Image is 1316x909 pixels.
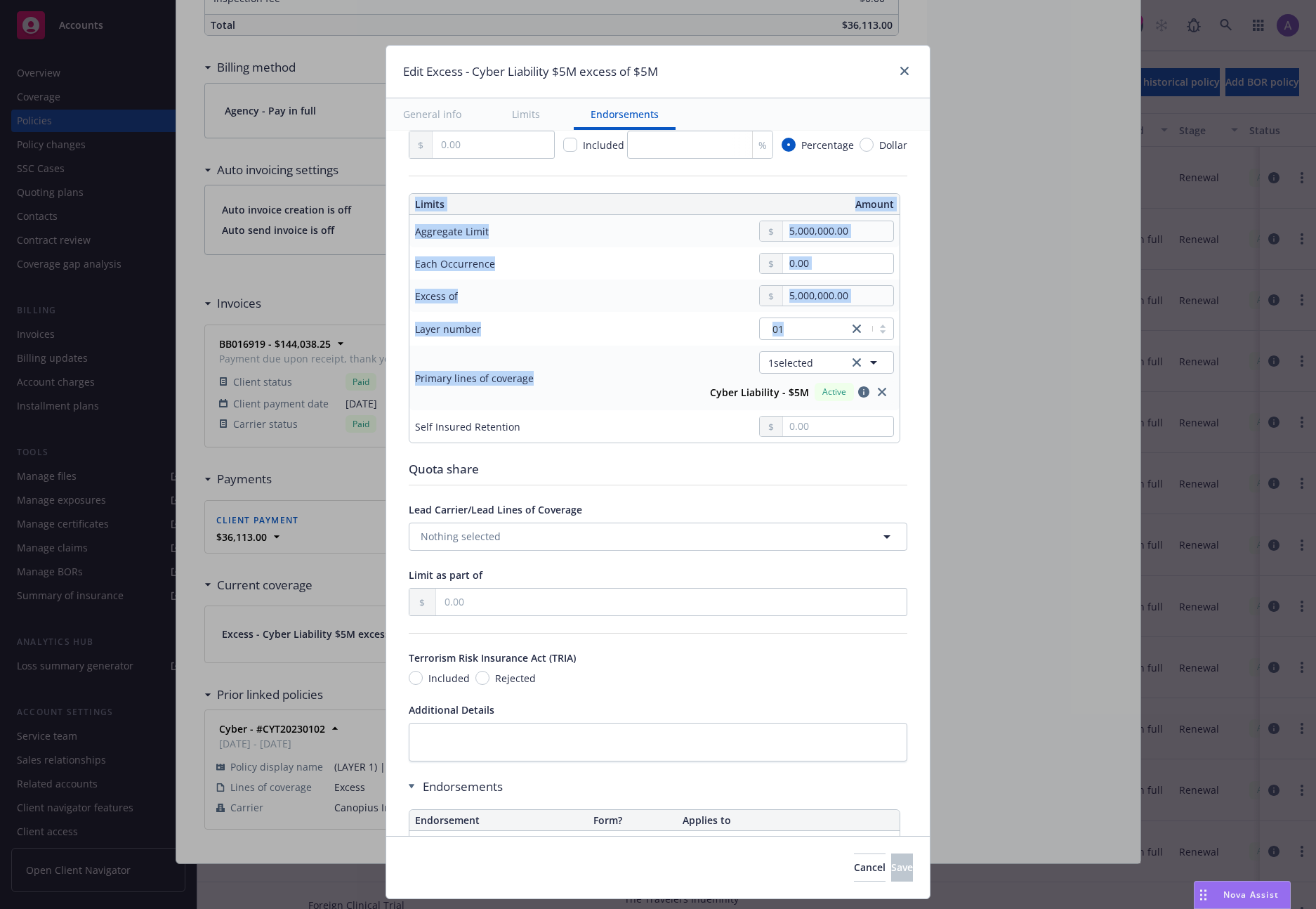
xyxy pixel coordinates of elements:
span: Nothing selected [421,529,501,544]
span: Dollar [879,138,907,152]
span: 1 selected [768,355,813,370]
th: Form? [588,810,677,831]
button: General info [386,98,478,130]
th: Limits [409,194,605,215]
span: 01 [767,322,841,336]
button: Limits [495,98,557,130]
th: Amount [659,194,900,215]
button: Endorsements [574,98,676,130]
input: 0.00 [783,286,893,306]
span: Included [583,138,624,152]
span: Terrorism Risk Insurance Act (TRIA) [409,651,576,665]
input: Percentage [782,138,796,152]
input: 0.00 [436,589,907,615]
div: Layer number [415,322,481,336]
h1: Edit Excess - Cyber Liability $5M excess of $5M [403,63,658,81]
a: close [896,63,913,79]
th: Endorsement [409,810,588,831]
div: Each Occurrence [415,256,495,271]
button: 1selectedclear selection [759,351,894,374]
input: 0.00 [783,254,893,273]
button: Nova Assist [1194,881,1291,909]
div: Self Insured Retention [415,419,520,434]
span: Included [428,671,470,686]
a: close [874,384,890,400]
span: % [758,138,767,152]
span: Lead Carrier/Lead Lines of Coverage [409,503,582,516]
div: Excess of [415,289,458,303]
div: Endorsements [409,778,900,795]
span: Nova Assist [1223,889,1279,901]
div: Drag to move [1195,882,1212,908]
a: clear selection [848,354,865,371]
input: 0.00 [433,131,554,158]
span: Limit as part of [409,568,482,582]
button: Cancel [854,854,886,882]
span: Cancel [854,861,886,874]
span: Percentage [801,138,854,152]
a: close [848,320,865,337]
span: 01 [772,322,784,336]
span: Active [820,386,848,398]
input: Included [409,671,423,685]
button: Save [891,854,913,882]
div: Quota share [409,460,907,478]
input: Rejected [475,671,489,685]
input: 0.00 [783,417,893,436]
div: Aggregate Limit [415,224,489,239]
span: Save [891,861,913,874]
span: Rejected [495,671,536,686]
input: 0.00 [783,221,893,241]
th: Applies to [677,810,900,831]
div: Primary lines of coverage [415,371,534,386]
input: Dollar [860,138,874,152]
strong: Cyber Liability - $5M [710,386,809,399]
span: Additional Details [409,703,494,717]
button: Nothing selected [409,523,907,551]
